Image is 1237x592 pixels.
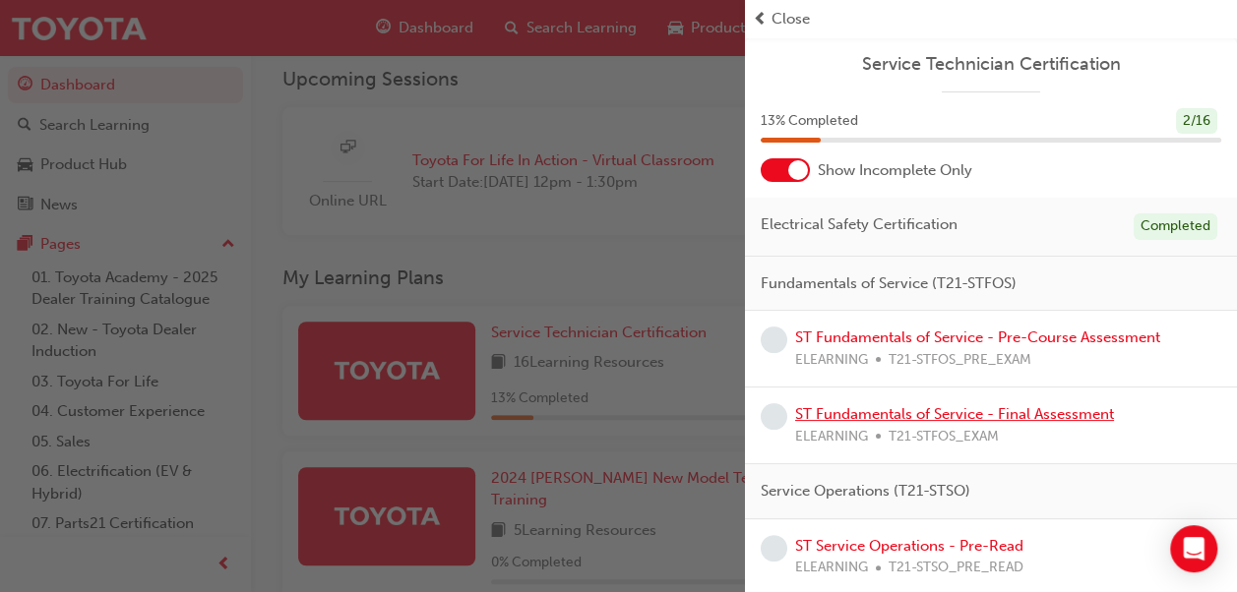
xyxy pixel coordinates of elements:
[795,537,1023,555] a: ST Service Operations - Pre-Read
[761,110,858,133] span: 13 % Completed
[1176,108,1217,135] div: 2 / 16
[772,8,810,30] span: Close
[761,403,787,430] span: learningRecordVerb_NONE-icon
[753,8,1229,30] button: prev-iconClose
[761,535,787,562] span: learningRecordVerb_NONE-icon
[795,328,1160,346] a: ST Fundamentals of Service - Pre-Course Assessment
[795,405,1114,423] a: ST Fundamentals of Service - Final Assessment
[889,557,1023,579] span: T21-STSO_PRE_READ
[753,8,768,30] span: prev-icon
[795,426,868,448] span: ELEARNING
[761,213,958,236] span: Electrical Safety Certification
[795,557,868,579] span: ELEARNING
[889,426,999,448] span: T21-STFOS_EXAM
[1170,525,1217,572] div: Open Intercom Messenger
[818,159,972,182] span: Show Incomplete Only
[795,349,868,372] span: ELEARNING
[761,272,1017,295] span: Fundamentals of Service (T21-STFOS)
[889,349,1031,372] span: T21-STFOS_PRE_EXAM
[1134,213,1217,240] div: Completed
[761,326,787,353] span: learningRecordVerb_NONE-icon
[761,53,1221,76] a: Service Technician Certification
[761,480,970,503] span: Service Operations (T21-STSO)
